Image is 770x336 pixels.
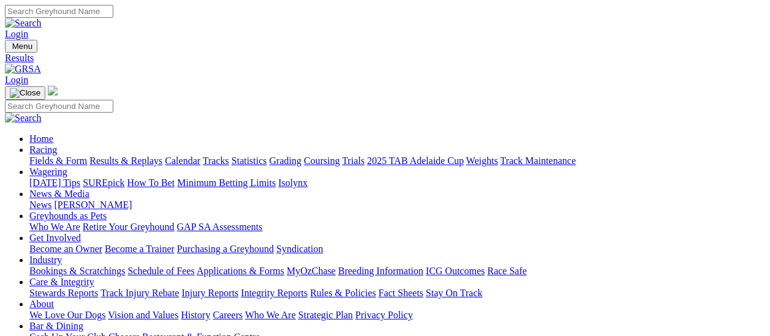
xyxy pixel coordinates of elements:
[426,266,485,276] a: ICG Outcomes
[29,266,125,276] a: Bookings & Scratchings
[5,75,28,85] a: Login
[181,288,238,298] a: Injury Reports
[29,310,765,321] div: About
[177,177,276,188] a: Minimum Betting Limits
[232,155,267,166] a: Statistics
[29,189,89,199] a: News & Media
[29,211,107,221] a: Greyhounds as Pets
[29,222,80,232] a: Who We Are
[5,53,765,64] a: Results
[29,133,53,144] a: Home
[127,266,194,276] a: Schedule of Fees
[426,288,482,298] a: Stay On Track
[500,155,576,166] a: Track Maintenance
[54,200,132,210] a: [PERSON_NAME]
[29,177,765,189] div: Wagering
[310,288,376,298] a: Rules & Policies
[127,177,175,188] a: How To Bet
[298,310,353,320] a: Strategic Plan
[276,244,323,254] a: Syndication
[379,288,423,298] a: Fact Sheets
[177,222,263,232] a: GAP SA Assessments
[83,177,124,188] a: SUREpick
[29,299,54,309] a: About
[5,100,113,113] input: Search
[213,310,243,320] a: Careers
[48,86,58,95] img: logo-grsa-white.png
[342,155,364,166] a: Trials
[29,255,62,265] a: Industry
[181,310,210,320] a: History
[270,155,301,166] a: Grading
[245,310,296,320] a: Who We Are
[304,155,340,166] a: Coursing
[29,288,98,298] a: Stewards Reports
[355,310,413,320] a: Privacy Policy
[108,310,178,320] a: Vision and Values
[203,155,229,166] a: Tracks
[12,42,32,51] span: Menu
[165,155,200,166] a: Calendar
[29,277,94,287] a: Care & Integrity
[241,288,308,298] a: Integrity Reports
[278,177,308,188] a: Isolynx
[10,88,40,98] img: Close
[29,166,67,177] a: Wagering
[5,113,42,124] img: Search
[5,18,42,29] img: Search
[100,288,179,298] a: Track Injury Rebate
[29,244,765,255] div: Get Involved
[29,200,765,211] div: News & Media
[29,310,105,320] a: We Love Our Dogs
[338,266,423,276] a: Breeding Information
[29,233,81,243] a: Get Involved
[197,266,284,276] a: Applications & Forms
[29,177,80,188] a: [DATE] Tips
[89,155,162,166] a: Results & Replays
[367,155,464,166] a: 2025 TAB Adelaide Cup
[29,321,83,331] a: Bar & Dining
[29,155,765,166] div: Racing
[29,155,87,166] a: Fields & Form
[5,29,28,39] a: Login
[5,64,41,75] img: GRSA
[5,86,45,100] button: Toggle navigation
[29,144,57,155] a: Racing
[487,266,526,276] a: Race Safe
[29,200,51,210] a: News
[466,155,498,166] a: Weights
[105,244,175,254] a: Become a Trainer
[287,266,336,276] a: MyOzChase
[83,222,175,232] a: Retire Your Greyhound
[5,5,113,18] input: Search
[29,266,765,277] div: Industry
[29,244,102,254] a: Become an Owner
[29,222,765,233] div: Greyhounds as Pets
[177,244,274,254] a: Purchasing a Greyhound
[5,40,37,53] button: Toggle navigation
[29,288,765,299] div: Care & Integrity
